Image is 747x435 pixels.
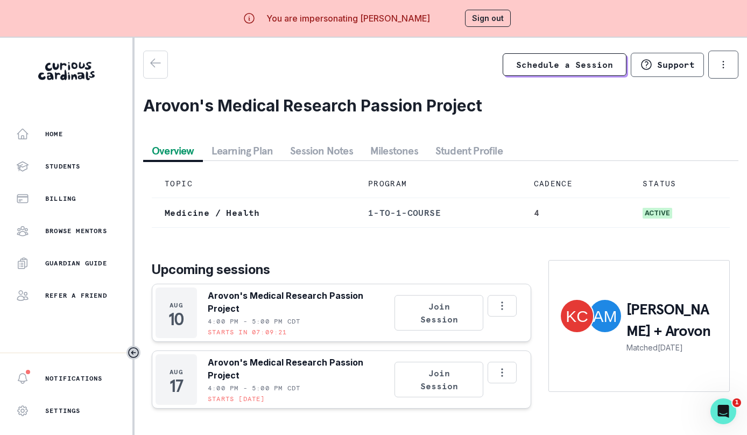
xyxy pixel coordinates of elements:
[488,295,517,317] button: Options
[521,198,630,228] td: 4
[281,141,362,160] button: Session Notes
[152,170,355,198] td: TOPIC
[152,260,531,279] p: Upcoming sessions
[355,170,521,198] td: PROGRAM
[631,53,704,77] button: Support
[143,96,738,115] h2: Arovon's Medical Research Passion Project
[208,289,390,315] p: Arovon's Medical Research Passion Project
[708,51,738,79] button: options
[203,141,282,160] button: Learning Plan
[589,300,621,332] img: Arovon Mukhopadhyay
[143,141,203,160] button: Overview
[626,299,718,342] p: [PERSON_NAME] + Arovon
[45,162,81,171] p: Students
[45,374,103,383] p: Notifications
[657,59,695,70] p: Support
[45,291,107,300] p: Refer a friend
[394,362,483,397] button: Join Session
[362,141,427,160] button: Milestones
[427,141,511,160] button: Student Profile
[208,384,300,392] p: 4:00 PM - 5:00 PM CDT
[208,317,300,326] p: 4:00 PM - 5:00 PM CDT
[45,227,107,235] p: Browse Mentors
[170,368,183,376] p: Aug
[170,301,183,310] p: Aug
[561,300,593,332] img: Kevin Chen
[45,406,81,415] p: Settings
[208,328,287,336] p: Starts in 07:09:21
[355,198,521,228] td: 1-to-1-course
[152,198,355,228] td: Medicine / Health
[38,62,95,80] img: Curious Cardinals Logo
[266,12,430,25] p: You are impersonating [PERSON_NAME]
[732,398,741,407] span: 1
[45,130,63,138] p: Home
[643,208,672,219] span: active
[168,314,184,325] p: 10
[208,356,390,382] p: Arovon's Medical Research Passion Project
[45,259,107,268] p: Guardian Guide
[710,398,736,424] iframe: Intercom live chat
[626,342,718,353] p: Matched [DATE]
[208,395,265,403] p: Starts [DATE]
[394,295,483,331] button: Join Session
[126,346,140,360] button: Toggle sidebar
[45,194,76,203] p: Billing
[488,362,517,383] button: Options
[630,170,730,198] td: STATUS
[465,10,511,27] button: Sign out
[170,381,182,391] p: 17
[503,53,626,76] a: Schedule a Session
[521,170,630,198] td: CADENCE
